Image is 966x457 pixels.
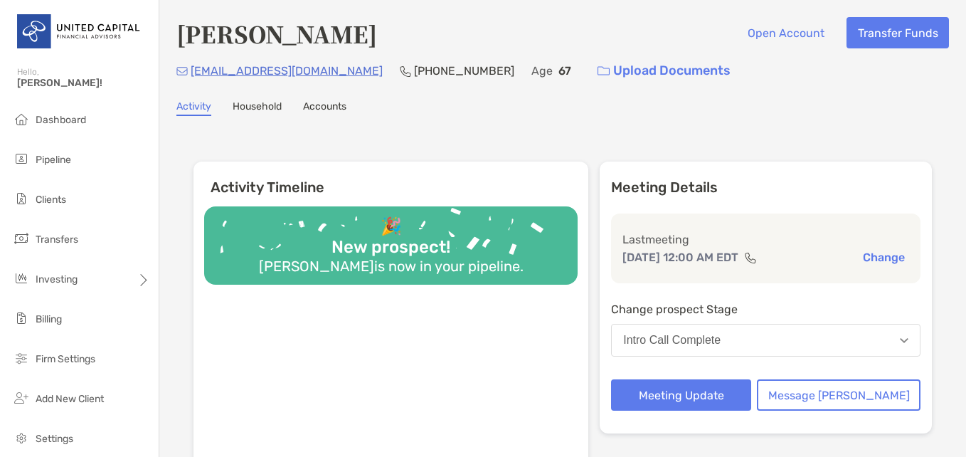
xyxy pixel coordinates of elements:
div: 🎉 [375,216,408,237]
img: United Capital Logo [17,6,142,57]
span: Transfers [36,233,78,246]
img: investing icon [13,270,30,287]
h6: Activity Timeline [193,162,588,196]
img: settings icon [13,429,30,446]
p: Age [531,62,553,80]
img: transfers icon [13,230,30,247]
p: Meeting Details [611,179,920,196]
button: Meeting Update [611,379,751,411]
img: billing icon [13,310,30,327]
span: Dashboard [36,114,86,126]
img: dashboard icon [13,110,30,127]
button: Change [859,250,909,265]
img: add_new_client icon [13,389,30,406]
button: Message [PERSON_NAME] [757,379,920,411]
button: Transfer Funds [846,17,949,48]
button: Intro Call Complete [611,324,920,357]
img: clients icon [13,190,30,207]
img: Phone Icon [400,65,411,77]
p: [EMAIL_ADDRESS][DOMAIN_NAME] [191,62,383,80]
img: Open dropdown arrow [900,338,908,343]
img: button icon [598,66,610,76]
img: Email Icon [176,67,188,75]
p: Last meeting [622,231,909,248]
img: firm-settings icon [13,350,30,367]
span: Billing [36,313,62,325]
a: Accounts [303,100,346,116]
p: Change prospect Stage [611,300,920,318]
span: [PERSON_NAME]! [17,77,150,89]
img: communication type [744,252,757,263]
img: pipeline icon [13,150,30,167]
span: Settings [36,433,73,445]
span: Firm Settings [36,353,95,365]
p: [DATE] 12:00 AM EDT [622,248,738,266]
span: Investing [36,273,78,285]
button: Open Account [736,17,835,48]
span: Add New Client [36,393,104,405]
div: New prospect! [326,237,456,258]
span: Clients [36,194,66,206]
span: Pipeline [36,154,71,166]
a: Upload Documents [588,56,740,86]
div: [PERSON_NAME] is now in your pipeline. [253,258,529,275]
a: Household [233,100,282,116]
h4: [PERSON_NAME] [176,17,377,50]
p: [PHONE_NUMBER] [414,62,514,80]
p: 67 [558,62,571,80]
a: Activity [176,100,211,116]
div: Intro Call Complete [623,334,721,347]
